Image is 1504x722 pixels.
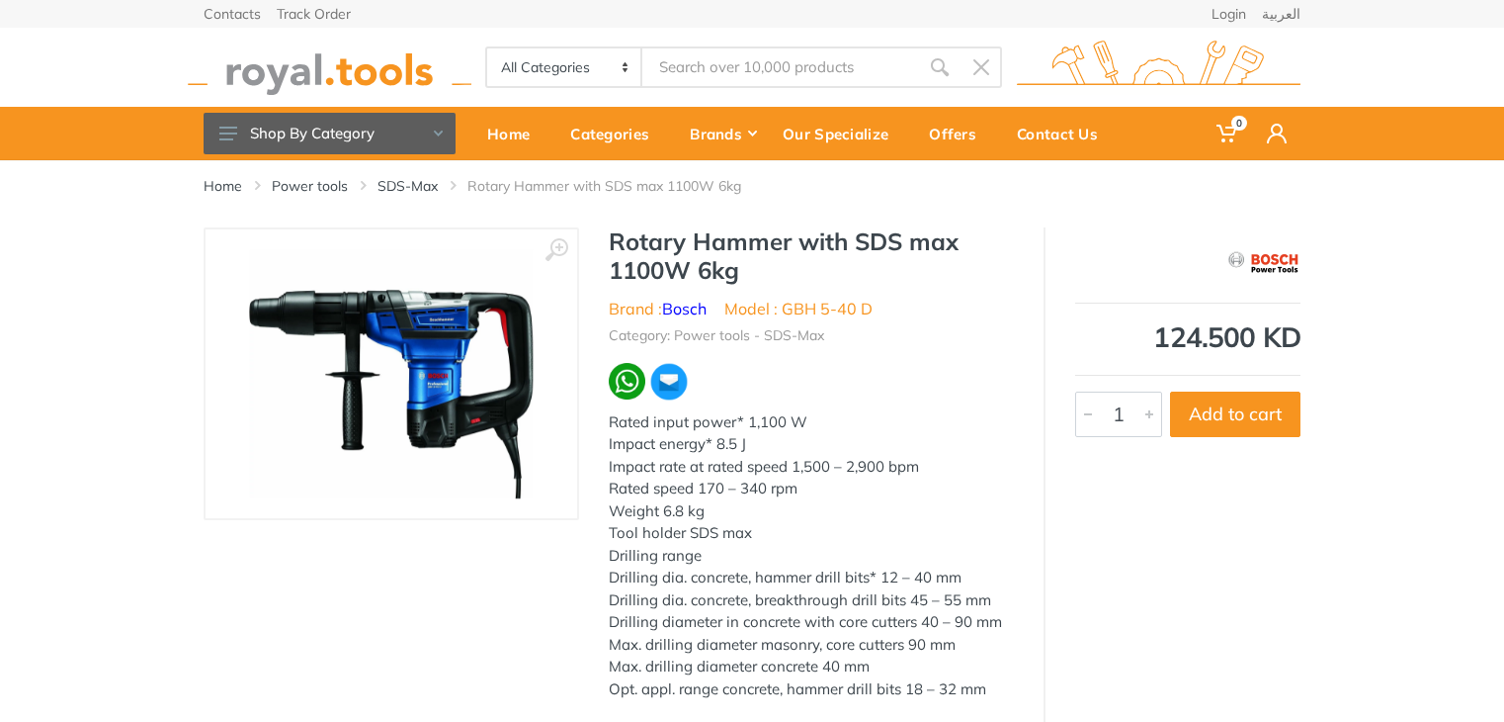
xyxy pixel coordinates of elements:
[204,176,242,196] a: Home
[609,363,645,400] img: wa.webp
[1262,7,1300,21] a: العربية
[204,113,456,154] button: Shop By Category
[556,113,676,154] div: Categories
[1203,107,1253,160] a: 0
[724,297,873,320] li: Model : GBH 5-40 D
[473,107,556,160] a: Home
[1017,41,1300,95] img: royal.tools Logo
[249,249,533,498] img: Royal Tools - Rotary Hammer with SDS max 1100W 6kg
[204,7,261,21] a: Contacts
[769,113,915,154] div: Our Specialize
[676,113,769,154] div: Brands
[487,48,642,86] select: Category
[609,325,824,346] li: Category: Power tools - SDS-Max
[473,113,556,154] div: Home
[609,411,1014,701] div: Rated input power* 1,100 W Impact energy* 8.5 J Impact rate at rated speed 1,500 – 2,900 bpm Rate...
[188,41,471,95] img: royal.tools Logo
[272,176,348,196] a: Power tools
[662,299,707,318] a: Bosch
[915,107,1003,160] a: Offers
[1231,116,1247,131] span: 0
[1226,237,1300,287] img: Bosch
[769,107,915,160] a: Our Specialize
[277,7,351,21] a: Track Order
[1003,107,1125,160] a: Contact Us
[377,176,438,196] a: SDS-Max
[556,107,676,160] a: Categories
[609,227,1014,285] h1: Rotary Hammer with SDS max 1100W 6kg
[1212,7,1246,21] a: Login
[467,176,771,196] li: Rotary Hammer with SDS max 1100W 6kg
[915,113,1003,154] div: Offers
[204,176,1300,196] nav: breadcrumb
[1003,113,1125,154] div: Contact Us
[1075,323,1300,351] div: 124.500 KD
[642,46,919,88] input: Site search
[1170,392,1300,437] button: Add to cart
[609,297,707,320] li: Brand :
[649,362,689,402] img: ma.webp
